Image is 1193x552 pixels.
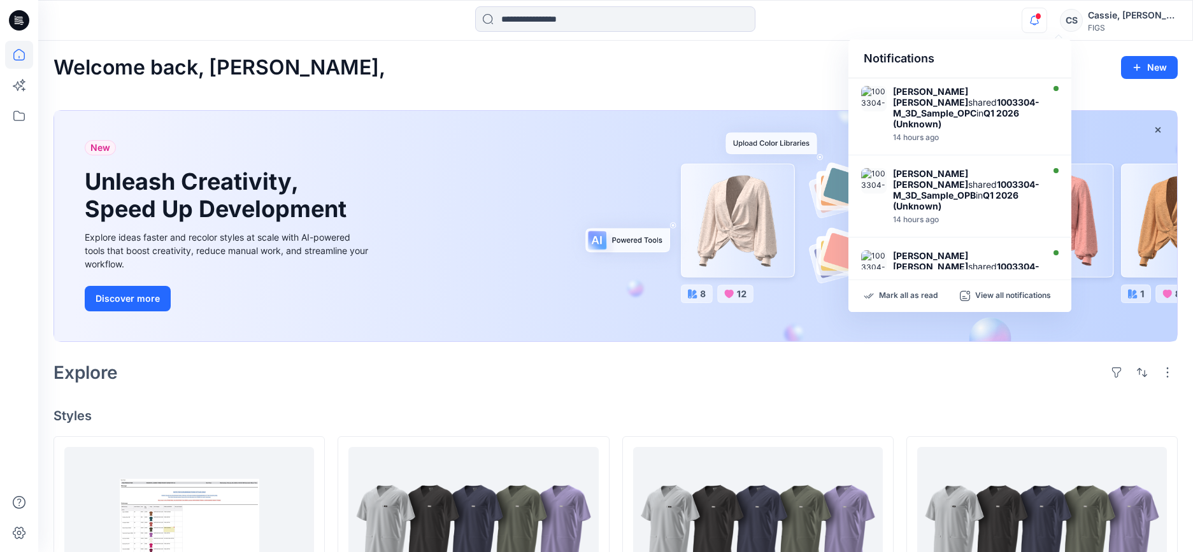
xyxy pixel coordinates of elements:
div: Monday, August 11, 2025 10:13 [893,215,1039,224]
button: Discover more [85,286,171,311]
p: View all notifications [975,290,1051,302]
div: shared in [893,168,1039,211]
button: New [1121,56,1178,79]
div: Explore ideas faster and recolor styles at scale with AI-powered tools that boost creativity, red... [85,230,371,271]
img: 1003304-M_3D_Sample_OPB [861,168,887,194]
strong: [PERSON_NAME] [PERSON_NAME] [893,168,968,190]
img: 1003304-M_3D_Sample_OPC [861,86,887,111]
h1: Unleash Creativity, Speed Up Development [85,168,352,223]
div: Notifications [848,39,1071,78]
strong: 1003304-M_3D_Sample_OPC [893,97,1039,118]
p: Mark all as read [879,290,938,302]
h4: Styles [54,408,1178,423]
div: shared in [893,86,1039,129]
span: New [90,140,110,155]
h2: Explore [54,362,118,383]
div: CS [1060,9,1083,32]
div: shared in [893,250,1039,294]
img: 1003304-M_3D_Sample_OPA [861,250,887,276]
strong: [PERSON_NAME] [PERSON_NAME] [893,86,968,108]
a: Discover more [85,286,371,311]
strong: [PERSON_NAME] [PERSON_NAME] [893,250,968,272]
div: FIGS [1088,23,1177,32]
strong: Q1 2026 (Unknown) [893,190,1018,211]
strong: 1003304-M_3D_Sample_OPB [893,179,1039,201]
div: Cassie, [PERSON_NAME] [1088,8,1177,23]
div: Monday, August 11, 2025 10:15 [893,133,1039,142]
h2: Welcome back, [PERSON_NAME], [54,56,385,80]
strong: Q1 2026 (Unknown) [893,108,1019,129]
